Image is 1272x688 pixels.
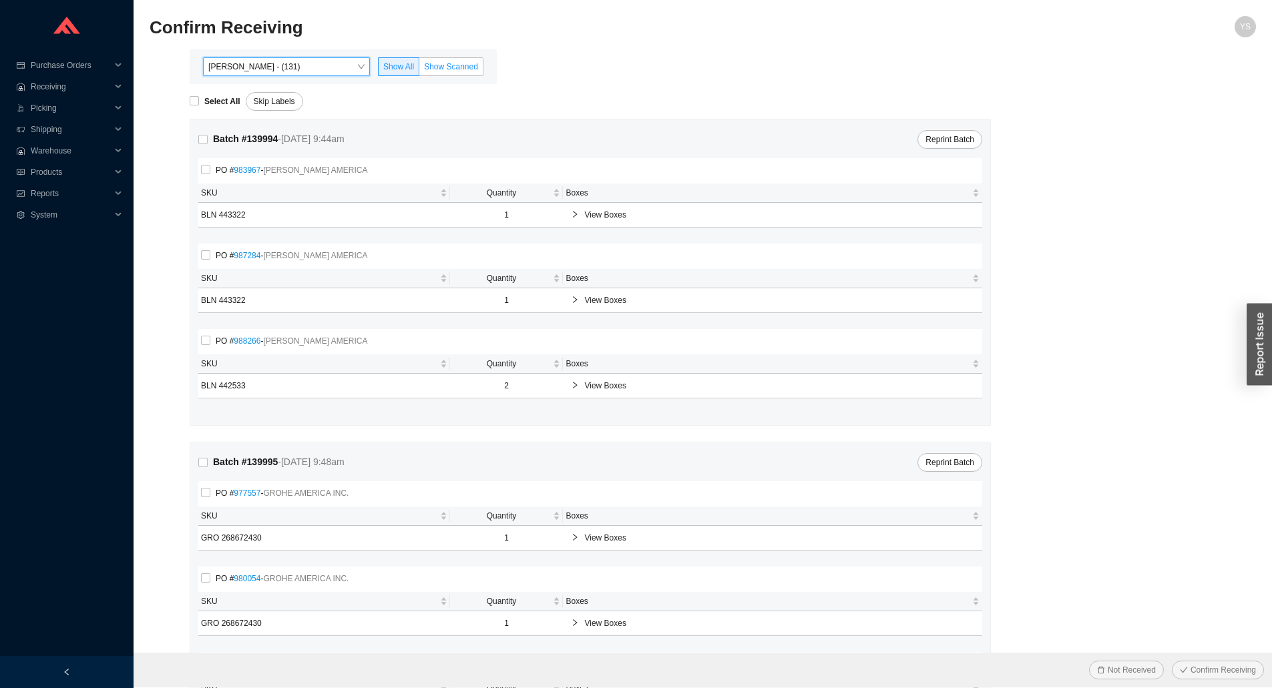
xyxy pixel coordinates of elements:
[571,381,579,389] span: right
[210,486,354,500] span: PO # -
[925,133,974,146] span: Reprint Batch
[584,208,974,222] span: View Boxes
[278,133,344,144] span: - [DATE] 9:44am
[563,184,982,203] th: Boxes sortable
[198,506,450,526] th: SKU sortable
[566,595,970,608] span: Boxes
[453,186,551,200] span: Quantity
[278,456,344,467] span: - [DATE] 9:48am
[566,509,970,523] span: Boxes
[566,357,970,370] span: Boxes
[31,97,111,119] span: Picking
[198,374,450,398] td: BLN 442533
[1240,16,1251,37] span: YS
[263,251,367,260] span: [PERSON_NAME] AMERICA
[563,592,982,611] th: Boxes sortable
[201,595,437,608] span: SKU
[450,526,564,551] td: 1
[16,190,25,198] span: fund
[31,204,111,226] span: System
[566,288,980,312] div: View Boxes
[31,76,111,97] span: Receiving
[563,269,982,288] th: Boxes sortable
[234,574,260,583] a: 980054
[263,574,349,583] span: GROHE AMERICA INC.
[450,592,564,611] th: Quantity sortable
[566,186,970,200] span: Boxes
[16,61,25,69] span: credit-card
[31,140,111,161] span: Warehouse
[450,184,564,203] th: Quantity sortable
[450,269,564,288] th: Quantity sortable
[198,526,450,551] td: GRO 268672430
[571,296,579,304] span: right
[450,506,564,526] th: Quantity sortable
[213,456,278,467] strong: Batch # 139995
[63,668,71,676] span: left
[917,453,982,472] button: Reprint Batch
[917,130,982,149] button: Reprint Batch
[201,272,437,285] span: SKU
[198,203,450,228] td: BLN 443322
[453,272,551,285] span: Quantity
[450,374,564,398] td: 2
[210,163,373,177] span: PO # -
[584,617,974,630] span: View Boxes
[234,336,260,346] a: 988266
[150,16,980,39] h2: Confirm Receiving
[450,288,564,313] td: 1
[925,456,974,469] span: Reprint Batch
[198,184,450,203] th: SKU sortable
[234,165,260,175] a: 983967
[453,357,551,370] span: Quantity
[198,354,450,374] th: SKU sortable
[213,133,278,144] strong: Batch # 139994
[204,97,240,106] strong: Select All
[571,619,579,627] span: right
[208,58,365,75] span: Angel Negron - (131)
[198,592,450,611] th: SKU sortable
[201,186,437,200] span: SKU
[584,379,974,392] span: View Boxes
[234,251,260,260] a: 987284
[584,531,974,545] span: View Boxes
[198,269,450,288] th: SKU sortable
[453,595,551,608] span: Quantity
[584,294,974,307] span: View Boxes
[246,92,303,111] button: Skip Labels
[566,526,980,550] div: View Boxes
[1172,661,1264,679] button: checkConfirm Receiving
[453,509,551,523] span: Quantity
[31,55,111,76] span: Purchase Orders
[563,506,982,526] th: Boxes sortable
[383,62,414,71] span: Show All
[31,161,111,183] span: Products
[263,336,367,346] span: [PERSON_NAME] AMERICA
[254,95,295,108] span: Skip Labels
[571,533,579,541] span: right
[571,210,579,218] span: right
[566,611,980,635] div: View Boxes
[31,183,111,204] span: Reports
[563,354,982,374] th: Boxes sortable
[198,611,450,636] td: GRO 268672430
[31,119,111,140] span: Shipping
[210,249,373,262] span: PO # -
[424,62,478,71] span: Show Scanned
[210,334,373,348] span: PO # -
[198,288,450,313] td: BLN 443322
[566,374,980,398] div: View Boxes
[566,203,980,227] div: View Boxes
[450,354,564,374] th: Quantity sortable
[16,168,25,176] span: read
[263,165,367,175] span: [PERSON_NAME] AMERICA
[234,488,260,498] a: 977557
[201,357,437,370] span: SKU
[210,572,354,585] span: PO # -
[16,211,25,219] span: setting
[201,509,437,523] span: SKU
[450,611,564,636] td: 1
[450,203,564,228] td: 1
[566,272,970,285] span: Boxes
[263,488,349,498] span: GROHE AMERICA INC.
